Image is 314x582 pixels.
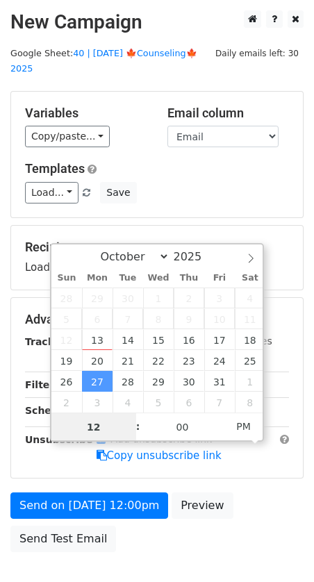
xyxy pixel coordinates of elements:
[172,492,233,519] a: Preview
[25,379,60,390] strong: Filters
[51,329,82,350] span: October 12, 2025
[217,334,272,349] label: UTM Codes
[235,274,265,283] span: Sat
[143,350,174,371] span: October 22, 2025
[51,392,82,413] span: November 2, 2025
[113,371,143,392] span: October 28, 2025
[97,449,222,462] a: Copy unsubscribe link
[113,329,143,350] span: October 14, 2025
[113,308,143,329] span: October 7, 2025
[113,392,143,413] span: November 4, 2025
[143,308,174,329] span: October 8, 2025
[204,274,235,283] span: Fri
[210,46,304,61] span: Daily emails left: 30
[174,371,204,392] span: October 30, 2025
[170,250,220,263] input: Year
[204,392,235,413] span: November 7, 2025
[113,274,143,283] span: Tue
[113,350,143,371] span: October 21, 2025
[82,350,113,371] span: October 20, 2025
[143,288,174,308] span: October 1, 2025
[113,288,143,308] span: September 30, 2025
[51,308,82,329] span: October 5, 2025
[10,10,304,34] h2: New Campaign
[210,48,304,58] a: Daily emails left: 30
[51,413,136,441] input: Hour
[174,288,204,308] span: October 2, 2025
[25,161,85,176] a: Templates
[82,274,113,283] span: Mon
[235,329,265,350] span: October 18, 2025
[82,371,113,392] span: October 27, 2025
[235,308,265,329] span: October 11, 2025
[245,515,314,582] iframe: Chat Widget
[100,182,136,203] button: Save
[143,392,174,413] span: November 5, 2025
[10,48,197,74] a: 40 | [DATE] 🍁Counseling🍁 2025
[51,288,82,308] span: September 28, 2025
[10,48,197,74] small: Google Sheet:
[224,413,263,440] span: Click to toggle
[174,350,204,371] span: October 23, 2025
[25,182,78,203] a: Load...
[25,312,289,327] h5: Advanced
[235,350,265,371] span: October 25, 2025
[25,405,75,416] strong: Schedule
[204,329,235,350] span: October 17, 2025
[204,350,235,371] span: October 24, 2025
[25,240,289,276] div: Loading...
[204,371,235,392] span: October 31, 2025
[136,413,140,440] span: :
[204,308,235,329] span: October 10, 2025
[167,106,289,121] h5: Email column
[82,329,113,350] span: October 13, 2025
[235,392,265,413] span: November 8, 2025
[25,434,93,445] strong: Unsubscribe
[143,274,174,283] span: Wed
[25,336,72,347] strong: Tracking
[10,492,168,519] a: Send on [DATE] 12:00pm
[174,274,204,283] span: Thu
[174,392,204,413] span: November 6, 2025
[174,329,204,350] span: October 16, 2025
[235,371,265,392] span: November 1, 2025
[82,288,113,308] span: September 29, 2025
[25,240,289,255] h5: Recipients
[174,308,204,329] span: October 9, 2025
[235,288,265,308] span: October 4, 2025
[51,371,82,392] span: October 26, 2025
[82,392,113,413] span: November 3, 2025
[143,371,174,392] span: October 29, 2025
[204,288,235,308] span: October 3, 2025
[140,413,225,441] input: Minute
[25,126,110,147] a: Copy/paste...
[51,274,82,283] span: Sun
[25,106,147,121] h5: Variables
[10,526,116,552] a: Send Test Email
[51,350,82,371] span: October 19, 2025
[143,329,174,350] span: October 15, 2025
[82,308,113,329] span: October 6, 2025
